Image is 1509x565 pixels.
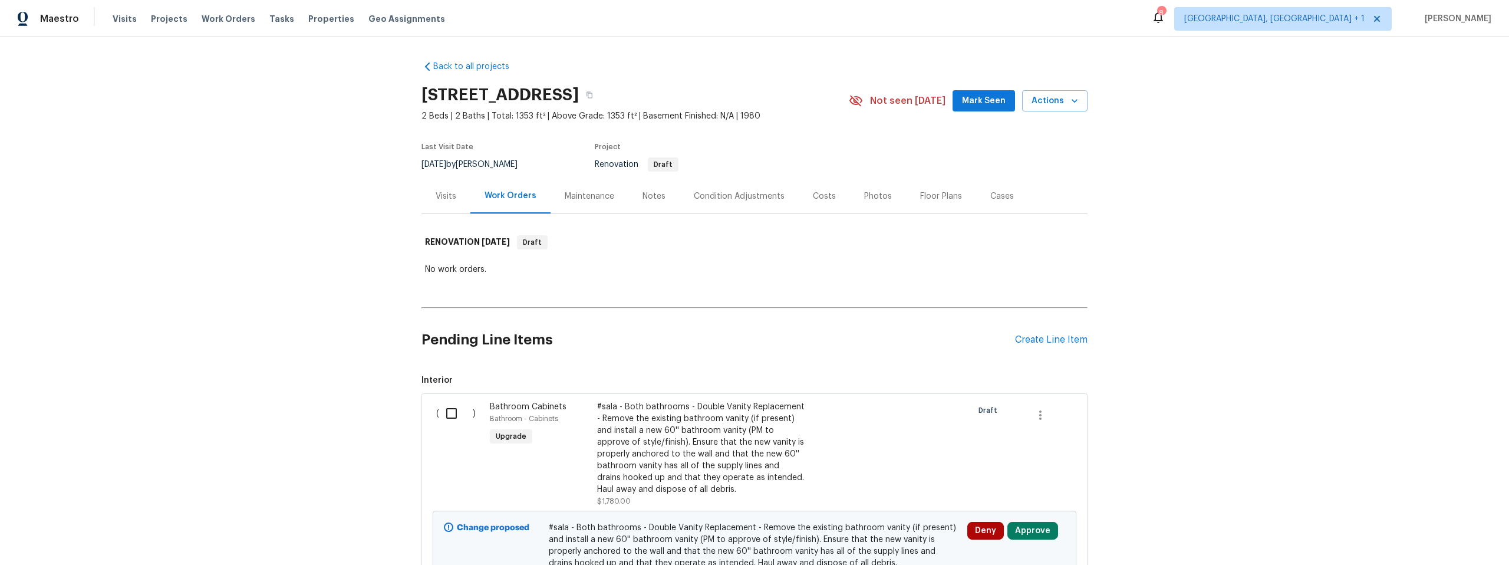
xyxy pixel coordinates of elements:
button: Copy Address [579,84,600,106]
span: [PERSON_NAME] [1420,13,1491,25]
span: Work Orders [202,13,255,25]
div: Create Line Item [1015,334,1088,346]
span: Last Visit Date [421,143,473,150]
span: Not seen [DATE] [870,95,945,107]
div: by [PERSON_NAME] [421,157,532,172]
span: Maestro [40,13,79,25]
button: Deny [967,522,1004,540]
div: Condition Adjustments [694,190,785,202]
button: Mark Seen [953,90,1015,112]
span: Draft [518,236,546,248]
div: #sala - Both bathrooms - Double Vanity Replacement - Remove the existing bathroom vanity (if pres... [597,401,805,495]
span: Project [595,143,621,150]
span: Projects [151,13,187,25]
span: Renovation [595,160,678,169]
span: Actions [1032,94,1078,109]
div: 8 [1157,7,1165,19]
span: Interior [421,375,1088,386]
div: RENOVATION [DATE]Draft [421,224,1088,261]
div: Work Orders [485,190,536,202]
button: Actions [1022,90,1088,112]
button: Approve [1007,522,1058,540]
div: Notes [643,190,665,202]
span: Bathroom - Cabinets [490,415,558,422]
span: Draft [649,161,677,168]
div: Maintenance [565,190,614,202]
span: [GEOGRAPHIC_DATA], [GEOGRAPHIC_DATA] + 1 [1184,13,1365,25]
span: [DATE] [482,238,510,246]
div: ( ) [433,398,486,511]
div: No work orders. [425,264,1084,275]
a: Back to all projects [421,61,535,73]
span: Mark Seen [962,94,1006,109]
div: Floor Plans [920,190,962,202]
div: Visits [436,190,456,202]
h2: Pending Line Items [421,313,1015,367]
span: Properties [308,13,354,25]
span: 2 Beds | 2 Baths | Total: 1353 ft² | Above Grade: 1353 ft² | Basement Finished: N/A | 1980 [421,110,849,122]
span: Geo Assignments [368,13,445,25]
span: Bathroom Cabinets [490,403,566,411]
div: Costs [813,190,836,202]
div: Photos [864,190,892,202]
span: $1,780.00 [597,498,631,505]
span: Visits [113,13,137,25]
span: Draft [978,405,1002,416]
h6: RENOVATION [425,235,510,249]
div: Cases [990,190,1014,202]
span: Tasks [269,15,294,23]
span: Upgrade [491,431,531,442]
b: Change proposed [457,524,529,532]
span: [DATE] [421,160,446,169]
h2: [STREET_ADDRESS] [421,89,579,101]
